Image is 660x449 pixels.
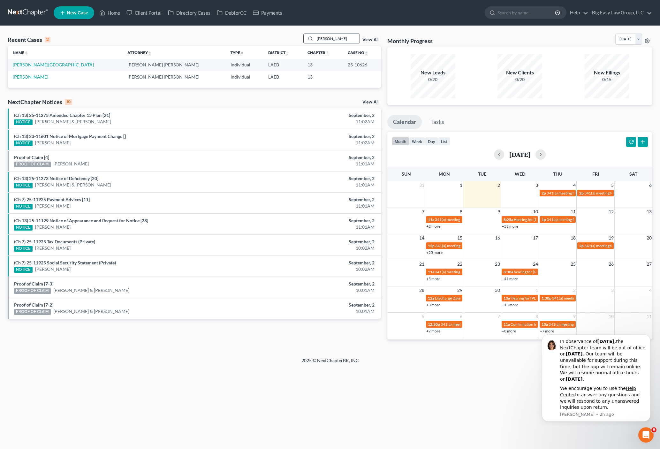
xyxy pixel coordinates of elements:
[646,208,652,216] span: 13
[542,217,546,222] span: 1p
[259,118,375,125] div: 11:02AM
[259,287,375,293] div: 10:01AM
[259,224,375,230] div: 11:01AM
[250,7,285,19] a: Payments
[14,302,53,308] a: Proof of Claim [7-2]
[13,50,28,55] a: Nameunfold_more
[425,115,450,129] a: Tasks
[411,69,455,76] div: New Leads
[589,7,652,19] a: Big Easy Law Group, LLC
[585,69,629,76] div: New Filings
[14,204,33,209] div: NOTICE
[457,234,463,242] span: 15
[570,208,576,216] span: 11
[457,286,463,294] span: 29
[259,260,375,266] div: September, 2
[13,62,94,67] a: [PERSON_NAME][GEOGRAPHIC_DATA]
[65,99,72,105] div: 10
[259,175,375,182] div: September, 2
[542,191,546,195] span: 2p
[259,133,375,140] div: September, 2
[263,59,302,71] td: LAEB
[649,181,652,189] span: 6
[96,7,123,19] a: Home
[494,234,501,242] span: 16
[14,176,98,181] a: (Ch 13) 25-11273 Notice of Deficiency [20]
[259,239,375,245] div: September, 2
[421,313,425,320] span: 5
[542,296,551,301] span: 1:30p
[611,181,614,189] span: 5
[240,51,244,55] i: unfold_more
[53,308,129,315] a: [PERSON_NAME] & [PERSON_NAME]
[8,98,72,106] div: NextChapter Notices
[592,171,599,177] span: Fri
[439,171,450,177] span: Mon
[419,234,425,242] span: 14
[570,260,576,268] span: 25
[535,313,539,320] span: 8
[428,296,434,301] span: 12a
[497,181,501,189] span: 2
[502,302,518,307] a: +13 more
[259,196,375,203] div: September, 2
[428,243,435,248] span: 12p
[459,181,463,189] span: 1
[514,270,563,274] span: hearing for [PERSON_NAME]
[225,59,263,71] td: Individual
[402,171,411,177] span: Sun
[567,7,588,19] a: Help
[428,322,440,327] span: 12:30p
[532,234,539,242] span: 17
[426,329,440,333] a: +7 more
[459,208,463,216] span: 8
[14,112,110,118] a: (Ch 13) 25-11273 Amended Chapter 13 Plan [21]
[497,7,556,19] input: Search by name...
[148,51,152,55] i: unfold_more
[573,181,576,189] span: 4
[515,171,525,177] span: Wed
[629,171,637,177] span: Sat
[509,151,530,158] h2: [DATE]
[494,260,501,268] span: 23
[497,69,542,76] div: New Clients
[573,313,576,320] span: 9
[14,197,90,202] a: (Ch 7) 25-11925 Payment Advices [11]
[165,7,214,19] a: Directory Cases
[421,208,425,216] span: 7
[14,288,51,294] div: PROOF OF CLAIM
[268,50,289,55] a: Districtunfold_more
[302,59,343,71] td: 13
[35,203,71,209] a: [PERSON_NAME]
[532,329,660,425] iframe: Intercom notifications message
[409,137,425,146] button: week
[315,34,360,43] input: Search by name...
[435,296,497,301] span: Discharge Date for [PERSON_NAME]
[35,266,71,272] a: [PERSON_NAME]
[542,322,548,327] span: 10a
[502,276,518,281] a: +41 more
[122,71,225,83] td: [PERSON_NAME] [PERSON_NAME]
[14,246,33,252] div: NOTICE
[259,281,375,287] div: September, 2
[435,217,497,222] span: 341(a) meeting for [PERSON_NAME]
[608,234,614,242] span: 19
[14,225,33,231] div: NOTICE
[438,137,450,146] button: list
[259,245,375,251] div: 10:02AM
[504,296,510,301] span: 10a
[14,309,51,315] div: PROOF OF CLAIM
[428,217,434,222] span: 11a
[35,224,71,230] a: [PERSON_NAME]
[364,51,368,55] i: unfold_more
[570,234,576,242] span: 18
[649,286,652,294] span: 4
